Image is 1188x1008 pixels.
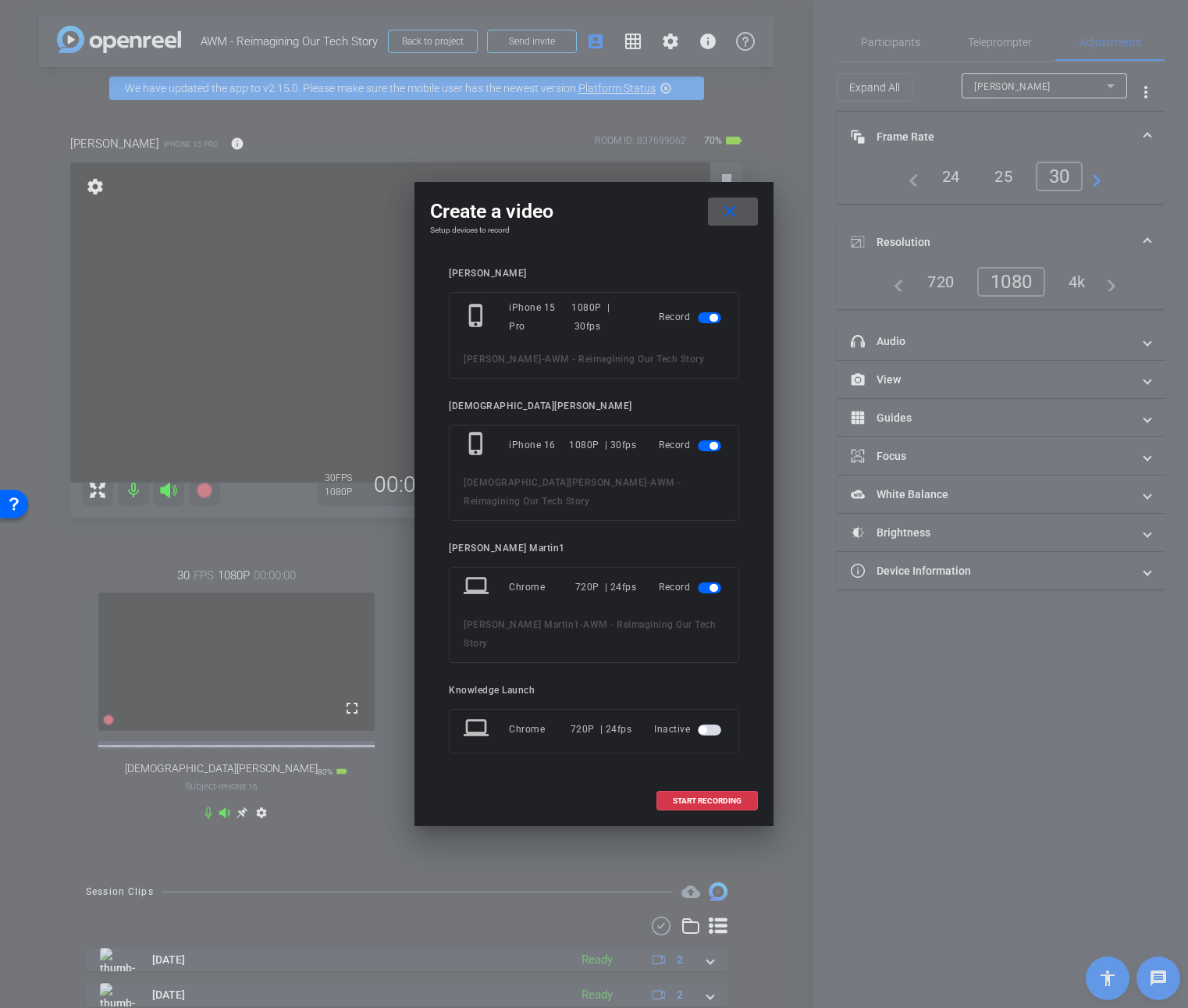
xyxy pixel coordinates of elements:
[720,202,740,222] mat-icon: close
[509,715,571,743] div: Chrome
[580,619,584,630] span: -
[654,715,724,743] div: Inactive
[449,685,739,696] div: Knowledge Launch
[509,573,575,601] div: Chrome
[449,401,739,412] div: [DEMOGRAPHIC_DATA][PERSON_NAME]
[430,226,758,235] h4: Setup devices to record
[464,715,492,743] mat-icon: laptop
[656,791,758,810] button: START RECORDING
[464,303,492,331] mat-icon: phone_iphone
[575,573,637,601] div: 720P | 24fps
[673,797,742,805] span: START RECORDING
[464,573,492,601] mat-icon: laptop
[464,619,716,649] span: AWM - Reimagining Our Tech Story
[659,573,724,601] div: Record
[430,198,758,226] div: Create a video
[571,715,632,743] div: 720P | 24fps
[509,298,571,336] div: iPhone 15 Pro
[571,298,636,336] div: 1080P | 30fps
[509,431,569,459] div: iPhone 16
[449,268,739,280] div: [PERSON_NAME]
[647,477,651,488] span: -
[659,431,724,459] div: Record
[449,543,739,554] div: [PERSON_NAME] Martin1
[569,431,636,459] div: 1080P | 30fps
[464,354,542,365] span: [PERSON_NAME]
[464,619,580,630] span: [PERSON_NAME] Martin1
[545,354,704,365] span: AWM - Reimagining Our Tech Story
[464,431,492,459] mat-icon: phone_iphone
[464,477,647,488] span: [DEMOGRAPHIC_DATA][PERSON_NAME]
[659,298,724,336] div: Record
[542,354,546,365] span: -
